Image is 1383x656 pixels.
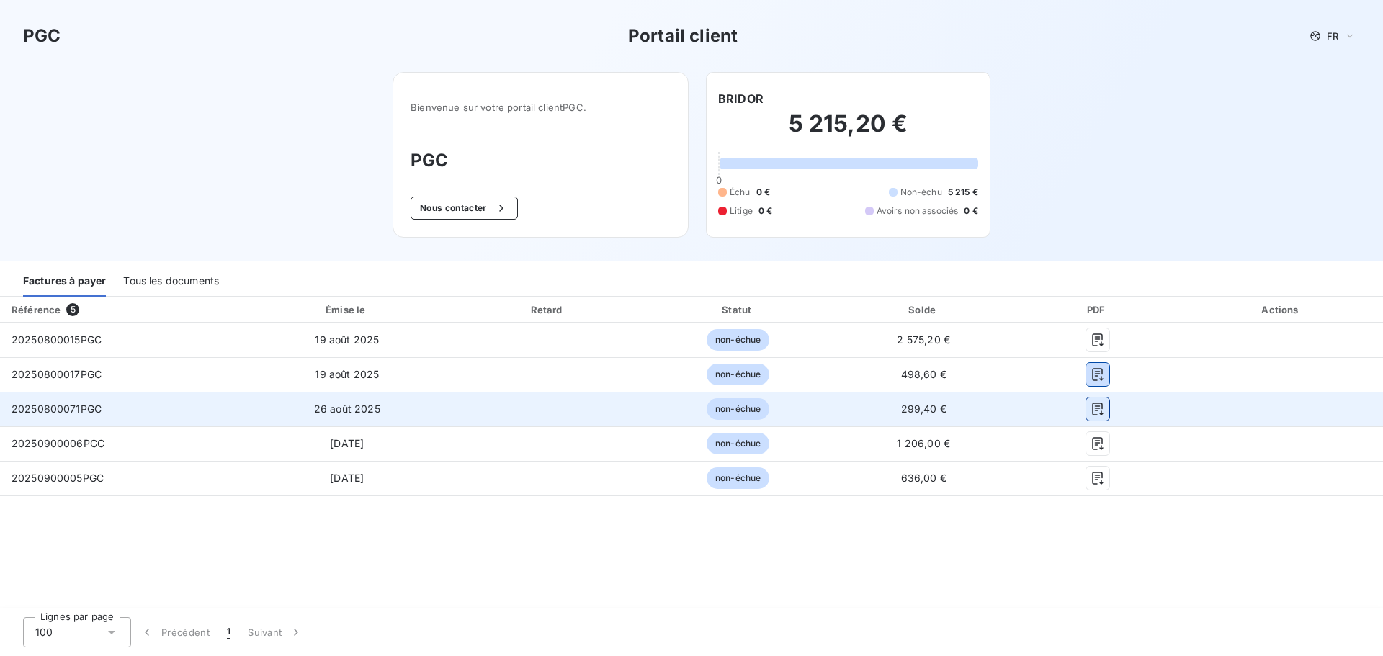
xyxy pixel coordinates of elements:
span: non-échue [707,364,769,385]
h3: PGC [411,148,671,174]
span: Échu [730,186,751,199]
span: 1 [227,625,230,639]
span: Bienvenue sur votre portail client PGC . [411,102,671,113]
h6: BRIDOR [718,90,764,107]
div: PDF [1018,302,1177,317]
span: 299,40 € [901,403,946,415]
div: Émise le [245,302,449,317]
div: Référence [12,304,61,315]
span: 20250800071PGC [12,403,102,415]
span: [DATE] [330,437,364,449]
h3: Portail client [628,23,738,49]
span: 0 € [756,186,770,199]
span: non-échue [707,467,769,489]
span: non-échue [707,398,769,420]
h2: 5 215,20 € [718,109,978,153]
span: 1 206,00 € [897,437,950,449]
div: Solde [835,302,1012,317]
div: Statut [647,302,829,317]
button: Précédent [131,617,218,647]
span: Non-échu [900,186,942,199]
span: non-échue [707,433,769,454]
span: 498,60 € [901,368,946,380]
span: Avoirs non associés [877,205,959,217]
span: 20250800015PGC [12,333,102,346]
div: Tous les documents [123,266,219,297]
span: non-échue [707,329,769,351]
h3: PGC [23,23,61,49]
span: 0 € [964,205,977,217]
span: 636,00 € [901,472,946,484]
span: 20250800017PGC [12,368,102,380]
button: Suivant [239,617,312,647]
span: 20250900006PGC [12,437,104,449]
span: Litige [730,205,753,217]
span: 20250900005PGC [12,472,104,484]
span: 5 215 € [948,186,978,199]
span: 2 575,20 € [897,333,950,346]
div: Actions [1183,302,1380,317]
button: Nous contacter [411,197,517,220]
button: 1 [218,617,239,647]
span: 5 [66,303,79,316]
span: [DATE] [330,472,364,484]
span: 19 août 2025 [315,368,379,380]
span: 100 [35,625,53,639]
span: 0 € [758,205,772,217]
div: Factures à payer [23,266,106,297]
span: 26 août 2025 [314,403,380,415]
div: Retard [455,302,641,317]
span: 0 [716,174,722,186]
span: FR [1327,30,1338,42]
span: 19 août 2025 [315,333,379,346]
